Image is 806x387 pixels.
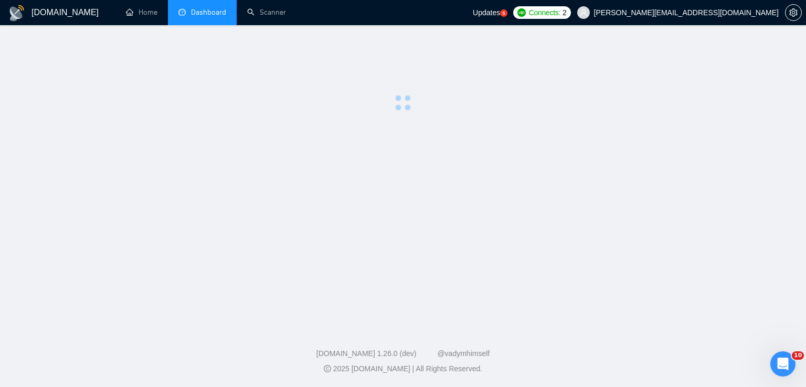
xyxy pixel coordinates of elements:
[191,8,226,17] span: Dashboard
[580,9,587,16] span: user
[316,349,417,358] a: [DOMAIN_NAME] 1.26.0 (dev)
[503,11,505,16] text: 5
[8,363,798,374] div: 2025 [DOMAIN_NAME] | All Rights Reserved.
[178,8,186,16] span: dashboard
[770,351,796,377] iframe: Intercom live chat
[792,351,804,360] span: 10
[324,365,331,372] span: copyright
[437,349,490,358] a: @vadymhimself
[500,9,507,17] a: 5
[517,8,526,17] img: upwork-logo.png
[786,8,801,17] span: setting
[785,8,802,17] a: setting
[785,4,802,21] button: setting
[8,5,25,21] img: logo
[247,8,286,17] a: searchScanner
[126,8,157,17] a: homeHome
[529,7,560,18] span: Connects:
[563,7,567,18] span: 2
[473,8,500,17] span: Updates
